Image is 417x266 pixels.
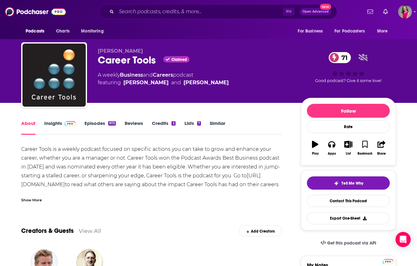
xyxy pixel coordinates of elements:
a: Show notifications dropdown [381,6,390,17]
div: List [346,152,351,156]
button: Share [373,137,390,159]
div: Play [312,152,319,156]
span: ⌘ K [283,8,295,16]
a: About [21,120,35,135]
button: Open AdvancedNew [300,8,332,15]
a: Charts [52,25,73,37]
span: For Business [298,27,323,36]
a: Similar [210,120,225,135]
button: Show profile menu [398,5,412,19]
span: Logged in as AmyRasdal [398,5,412,19]
div: 973 [108,121,116,126]
button: Play [307,137,323,159]
img: Career Tools [22,44,86,107]
div: 2 [171,121,175,126]
div: Career Tools is a weekly podcast focused on specific actions you can take to grow and enhance you... [21,145,282,198]
div: Bookmark [358,152,372,156]
span: Open Advanced [302,10,329,13]
span: 71 [335,52,351,63]
div: Apps [328,152,336,156]
div: Open Intercom Messenger [395,232,411,247]
a: Pro website [383,258,394,264]
a: Show notifications dropdown [365,6,376,17]
img: Podchaser - Follow, Share and Rate Podcasts [5,6,66,18]
div: Rate [307,120,390,133]
span: Tell Me Why [341,181,363,186]
button: open menu [330,25,374,37]
span: [PERSON_NAME] [98,48,143,54]
div: Add Creators [239,225,282,236]
a: Episodes973 [84,120,116,135]
span: featuring [98,79,229,86]
span: New [320,4,331,10]
input: Search podcasts, credits, & more... [116,7,283,17]
button: open menu [293,25,331,37]
a: 71 [329,52,351,63]
span: Good podcast? Give it some love! [315,78,382,83]
a: Business [120,72,143,78]
a: Mark Horstman [123,79,169,86]
a: Lists7 [184,120,201,135]
div: 7 [197,121,201,126]
a: Careers [153,72,173,78]
button: Follow [307,104,390,118]
button: tell me why sparkleTell Me Why [307,176,390,190]
a: Creators & Guests [21,227,74,235]
a: InsightsPodchaser Pro [44,120,76,135]
span: and [143,72,153,78]
button: open menu [77,25,112,37]
button: Apps [323,137,340,159]
a: Get this podcast via API [315,235,381,251]
div: 71Good podcast? Give it some love! [301,48,396,87]
button: Export One-Sheet [307,212,390,224]
a: Reviews [125,120,143,135]
button: List [340,137,357,159]
a: Mike Auzenne [184,79,229,86]
img: tell me why sparkle [334,181,339,186]
div: Share [377,152,386,156]
span: Charts [56,27,70,36]
span: Claimed [171,58,187,61]
img: Podchaser Pro [65,121,76,126]
span: and [171,79,181,86]
button: open menu [373,25,396,37]
span: Monitoring [81,27,103,36]
div: Search podcasts, credits, & more... [99,4,337,19]
span: Get this podcast via API [327,240,376,246]
span: For Podcasters [334,27,365,36]
a: Contact This Podcast [307,195,390,207]
span: More [377,27,388,36]
div: A weekly podcast [98,71,229,86]
a: View All [79,228,101,234]
span: Podcasts [26,27,44,36]
button: open menu [21,25,53,37]
button: Bookmark [357,137,373,159]
a: Credits2 [152,120,175,135]
img: User Profile [398,5,412,19]
img: Podchaser Pro [383,259,394,264]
